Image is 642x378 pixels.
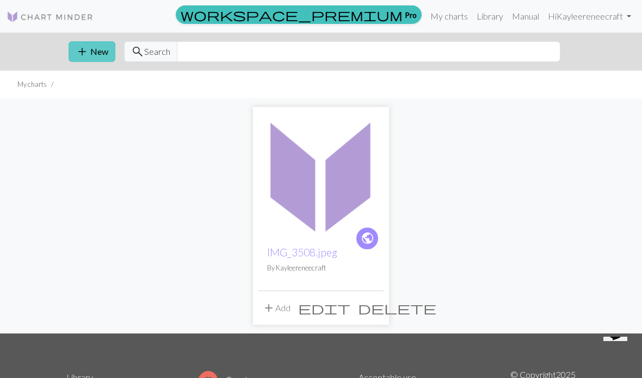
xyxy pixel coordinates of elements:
[7,10,94,23] img: Logo
[258,168,384,179] a: IMG_3508.jpeg
[69,41,115,62] button: New
[472,5,508,27] a: Library
[426,5,472,27] a: My charts
[361,230,374,247] span: public
[258,112,384,237] img: IMG_3508.jpeg
[544,5,635,27] a: HiKayleereneecraft
[267,263,375,273] p: By Kayleereneecraft
[358,300,436,316] span: delete
[294,298,354,318] button: Edit
[258,298,294,318] button: Add
[181,7,403,22] span: workspace_premium
[354,298,440,318] button: Delete
[267,246,337,259] a: IMG_3508.jpeg
[176,5,422,24] a: Pro
[599,337,635,371] iframe: chat widget
[355,226,379,250] a: public
[17,79,47,90] li: My charts
[298,300,350,316] span: edit
[131,44,144,59] span: search
[361,228,374,249] i: public
[76,44,89,59] span: add
[508,5,544,27] a: Manual
[262,300,275,316] span: add
[144,45,170,58] span: Search
[298,301,350,314] i: Edit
